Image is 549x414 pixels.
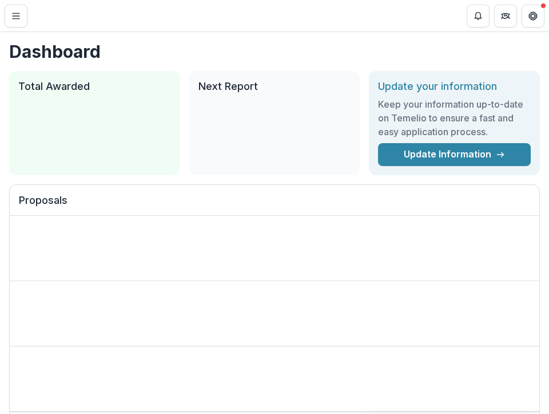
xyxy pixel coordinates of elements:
button: Toggle Menu [5,5,27,27]
h3: Keep your information up-to-date on Temelio to ensure a fast and easy application process. [378,97,531,139]
button: Get Help [522,5,544,27]
h1: Dashboard [9,41,540,62]
a: Update Information [378,143,531,166]
h2: Next Report [198,80,351,93]
h2: Update your information [378,80,531,93]
h2: Total Awarded [18,80,171,93]
button: Notifications [467,5,490,27]
h2: Proposals [19,194,530,216]
button: Partners [494,5,517,27]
